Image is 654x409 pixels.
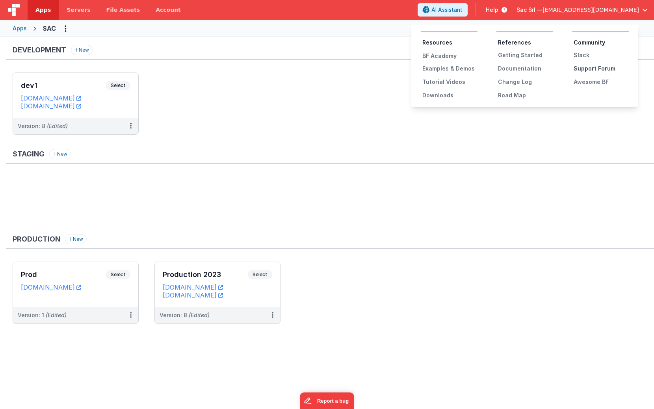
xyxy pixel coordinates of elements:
[422,39,477,46] li: Resources
[574,78,629,86] div: Awesome BF
[422,91,477,99] div: Downloads
[300,392,354,409] iframe: Marker.io feedback button
[498,91,553,99] div: Road Map
[498,78,553,86] div: Change Log
[574,39,629,46] li: Community
[498,65,553,73] div: Documentation
[498,39,553,46] li: References
[422,78,477,86] div: Tutorial Videos
[422,52,477,60] div: BF Academy
[422,65,477,73] div: Examples & Demos
[498,51,553,59] div: Getting Started
[574,51,629,59] div: Slack
[574,65,629,73] div: Support Forum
